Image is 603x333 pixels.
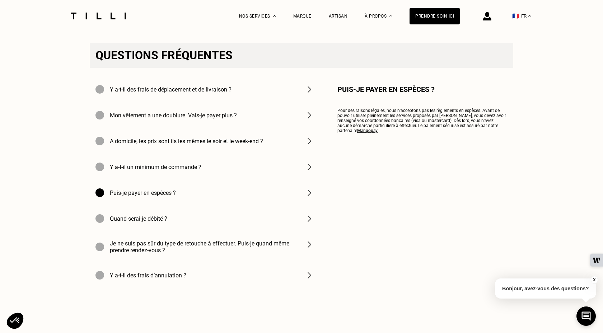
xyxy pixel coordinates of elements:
h4: Quand serai-je débité ? [110,215,167,222]
img: icône connexion [483,12,491,20]
h4: A domicile, les prix sont ils les mêmes le soir et le week-end ? [110,138,263,145]
img: chevron [305,85,314,94]
h4: Mon vêtement a une doublure. Vais-je payer plus ? [110,112,237,119]
img: menu déroulant [528,15,531,17]
a: Mangopay [357,128,378,133]
h4: Je ne suis pas sûr du type de retouche à effectuer. Puis-je quand même prendre rendez-vous ? [110,240,296,254]
button: X [590,276,598,284]
img: chevron [305,137,314,145]
p: Bonjour, avez-vous des questions? [495,278,596,299]
img: chevron [305,111,314,119]
span: 🇫🇷 [512,13,519,19]
h3: Questions fréquentes [90,43,513,68]
a: Marque [293,14,312,19]
h4: Y a-t-il des frais de déplacement et de livraison ? [110,86,232,93]
h4: Puis-je payer en espèces ? [110,189,176,196]
h4: Puis-je payer en espèces ? [337,85,506,94]
span: Pour des raisons légales, nous n’acceptons pas les règlements en espèces. Avant de pouvoir utilis... [337,108,506,133]
img: Menu déroulant [273,15,276,17]
a: Artisan [329,14,348,19]
img: Menu déroulant à propos [389,15,392,17]
img: Logo du service de couturière Tilli [68,13,128,19]
h4: Y a-t-il des frais d’annulation ? [110,272,186,279]
img: chevron [305,188,314,197]
img: chevron [305,240,314,249]
img: chevron [305,214,314,223]
h4: Y a-t-il un minimum de commande ? [110,164,201,170]
img: chevron [305,271,314,280]
img: chevron [305,163,314,171]
a: Prendre soin ici [410,8,460,24]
